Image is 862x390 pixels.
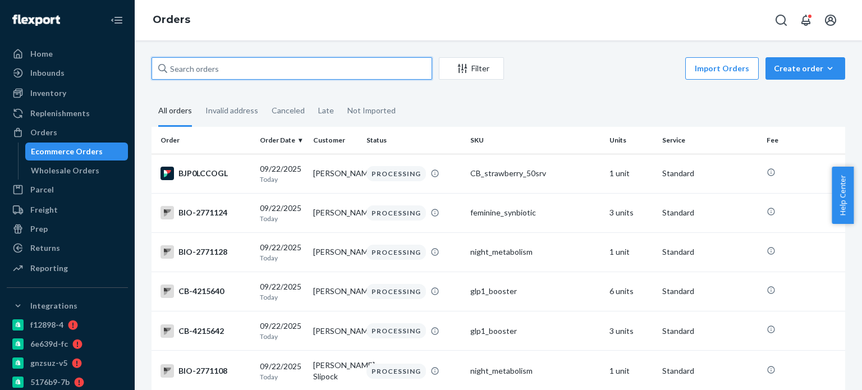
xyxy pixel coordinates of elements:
a: Parcel [7,181,128,199]
button: Open notifications [795,9,817,31]
div: Not Imported [347,96,396,125]
p: Standard [662,286,757,297]
p: Today [260,175,304,184]
button: Close Navigation [106,9,128,31]
div: night_metabolism [470,246,600,258]
a: f12898-4 [7,316,128,334]
div: PROCESSING [366,364,426,379]
div: 09/22/2025 [260,203,304,223]
td: [PERSON_NAME] [309,311,362,351]
p: Standard [662,246,757,258]
div: glp1_booster [470,286,600,297]
div: night_metabolism [470,365,600,377]
a: Ecommerce Orders [25,143,129,160]
td: [PERSON_NAME] [309,272,362,311]
div: Customer [313,135,357,145]
td: 1 unit [605,232,658,272]
p: Today [260,292,304,302]
div: Reporting [30,263,68,274]
button: Open account menu [819,9,842,31]
div: CB-4215642 [161,324,251,338]
div: Canceled [272,96,305,125]
a: Reporting [7,259,128,277]
div: PROCESSING [366,166,426,181]
div: 09/22/2025 [260,281,304,302]
button: Open Search Box [770,9,792,31]
div: PROCESSING [366,245,426,260]
td: [PERSON_NAME] [309,193,362,232]
div: 6e639d-fc [30,338,68,350]
div: PROCESSING [366,284,426,299]
div: PROCESSING [366,323,426,338]
div: Prep [30,223,48,235]
p: Today [260,332,304,341]
div: Filter [439,63,503,74]
a: Inbounds [7,64,128,82]
th: Units [605,127,658,154]
th: Service [658,127,762,154]
div: Ecommerce Orders [31,146,103,157]
div: 09/22/2025 [260,242,304,263]
div: Orders [30,127,57,138]
div: Invalid address [205,96,258,125]
th: Order Date [255,127,309,154]
a: gnzsuz-v5 [7,354,128,372]
div: 09/22/2025 [260,163,304,184]
a: 6e639d-fc [7,335,128,353]
div: Wholesale Orders [31,165,99,176]
img: Flexport logo [12,15,60,26]
p: Today [260,214,304,223]
td: 3 units [605,311,658,351]
div: feminine_synbiotic [470,207,600,218]
p: Standard [662,325,757,337]
a: Replenishments [7,104,128,122]
th: Fee [762,127,845,154]
button: Create order [765,57,845,80]
a: Returns [7,239,128,257]
div: CB-4215640 [161,285,251,298]
button: Filter [439,57,504,80]
th: Order [152,127,255,154]
th: Status [362,127,466,154]
div: CB_strawberry_50srv [470,168,600,179]
a: Orders [7,123,128,141]
a: Orders [153,13,190,26]
div: Home [30,48,53,59]
div: glp1_booster [470,325,600,337]
ol: breadcrumbs [144,4,199,36]
div: Integrations [30,300,77,311]
div: 5176b9-7b [30,377,70,388]
div: PROCESSING [366,205,426,221]
a: Inventory [7,84,128,102]
p: Today [260,372,304,382]
input: Search orders [152,57,432,80]
div: BIO-2771124 [161,206,251,219]
div: Create order [774,63,837,74]
a: Wholesale Orders [25,162,129,180]
button: Import Orders [685,57,759,80]
div: Parcel [30,184,54,195]
div: Inbounds [30,67,65,79]
div: 09/22/2025 [260,361,304,382]
div: Returns [30,242,60,254]
button: Integrations [7,297,128,315]
td: 1 unit [605,154,658,193]
div: Replenishments [30,108,90,119]
td: [PERSON_NAME] [309,154,362,193]
a: Prep [7,220,128,238]
td: 3 units [605,193,658,232]
div: f12898-4 [30,319,63,331]
div: BJP0LCCOGL [161,167,251,180]
div: BIO-2771108 [161,364,251,378]
div: 09/22/2025 [260,320,304,341]
p: Standard [662,168,757,179]
p: Today [260,253,304,263]
td: [PERSON_NAME] [309,232,362,272]
td: 6 units [605,272,658,311]
div: All orders [158,96,192,127]
div: Late [318,96,334,125]
div: Freight [30,204,58,215]
a: Home [7,45,128,63]
button: Help Center [832,167,854,224]
div: gnzsuz-v5 [30,357,67,369]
